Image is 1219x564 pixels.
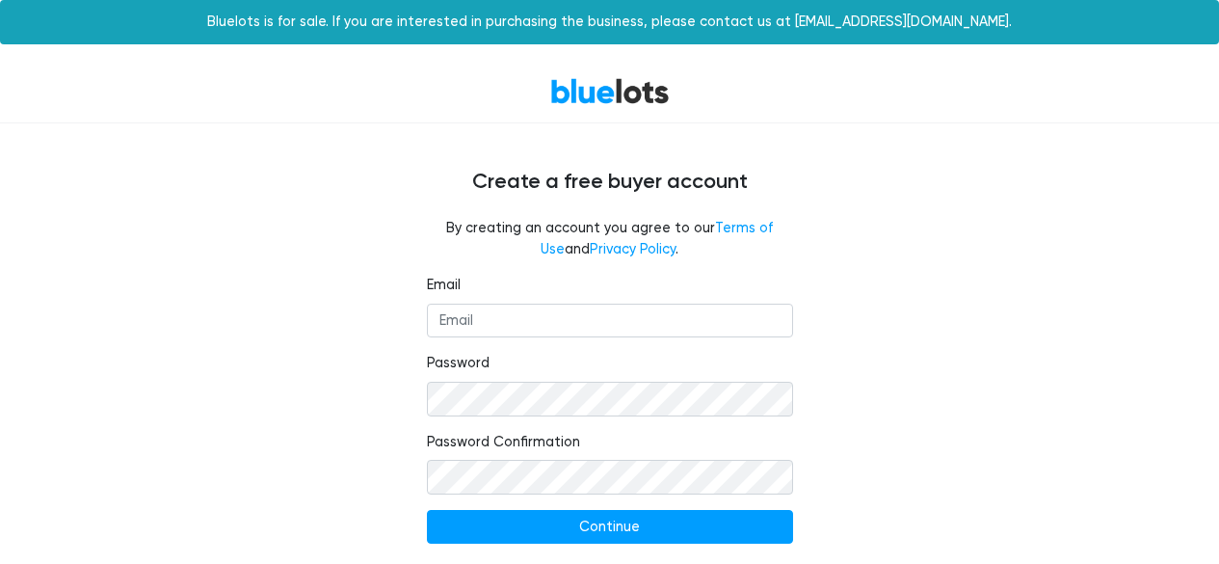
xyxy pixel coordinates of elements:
[427,275,461,296] label: Email
[427,510,793,545] input: Continue
[427,304,793,338] input: Email
[427,432,580,453] label: Password Confirmation
[541,220,773,257] a: Terms of Use
[550,77,670,105] a: BlueLots
[427,218,793,259] fieldset: By creating an account you agree to our and .
[427,353,490,374] label: Password
[590,241,676,257] a: Privacy Policy
[32,170,1188,195] h4: Create a free buyer account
